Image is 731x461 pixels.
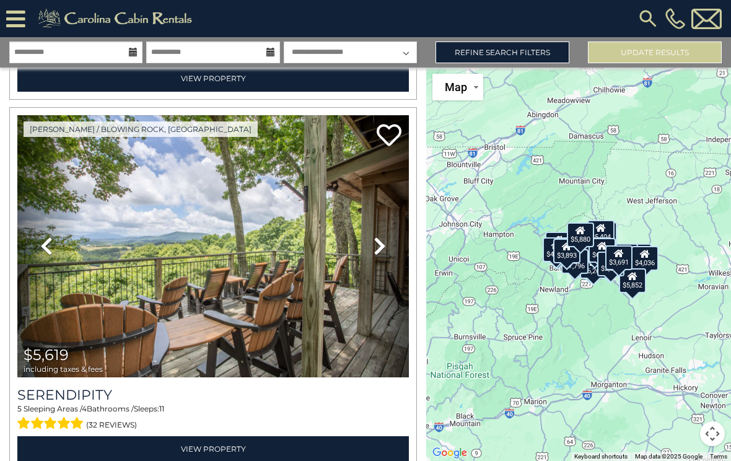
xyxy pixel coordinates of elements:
span: 5 [17,404,22,413]
span: $5,619 [24,346,69,364]
div: $3,448 [582,237,609,262]
img: thumbnail_163269292.jpeg [17,115,409,378]
img: search-regular.svg [637,7,659,30]
a: Open this area in Google Maps (opens a new window) [429,445,470,461]
button: Change map style [432,74,483,100]
div: $5,880 [567,222,595,247]
a: Terms (opens in new tab) [710,453,727,460]
div: $5,095 [545,232,572,257]
a: [PERSON_NAME] / Blowing Rock, [GEOGRAPHIC_DATA] [24,121,258,137]
div: $4,036 [631,246,659,271]
div: Sleeping Areas / Bathrooms / Sleeps: [17,403,409,433]
div: $6,267 [580,253,607,278]
div: $5,404 [587,219,615,244]
div: $6,802 [624,243,652,268]
a: Serendipity [17,387,409,403]
div: $3,691 [605,245,633,270]
img: Google [429,445,470,461]
span: Map data ©2025 Google [635,453,703,460]
div: $6,794 [589,237,616,262]
span: Map [445,81,467,94]
div: $4,578 [543,237,570,262]
div: $2,338 [597,251,624,276]
div: $5,852 [619,268,647,292]
div: $7,796 [561,248,589,273]
a: Add to favorites [377,123,401,149]
span: 11 [159,404,164,413]
a: [PHONE_NUMBER] [662,8,688,29]
span: (32 reviews) [86,417,137,433]
div: $5,619 [611,244,638,268]
a: Refine Search Filters [436,42,569,63]
button: Map camera controls [700,421,725,446]
div: $3,893 [553,239,580,263]
span: 4 [82,404,87,413]
button: Keyboard shortcuts [574,452,628,461]
button: Update Results [588,42,722,63]
a: View Property [17,66,409,91]
img: Khaki-logo.png [32,6,203,31]
span: including taxes & fees [24,365,103,373]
